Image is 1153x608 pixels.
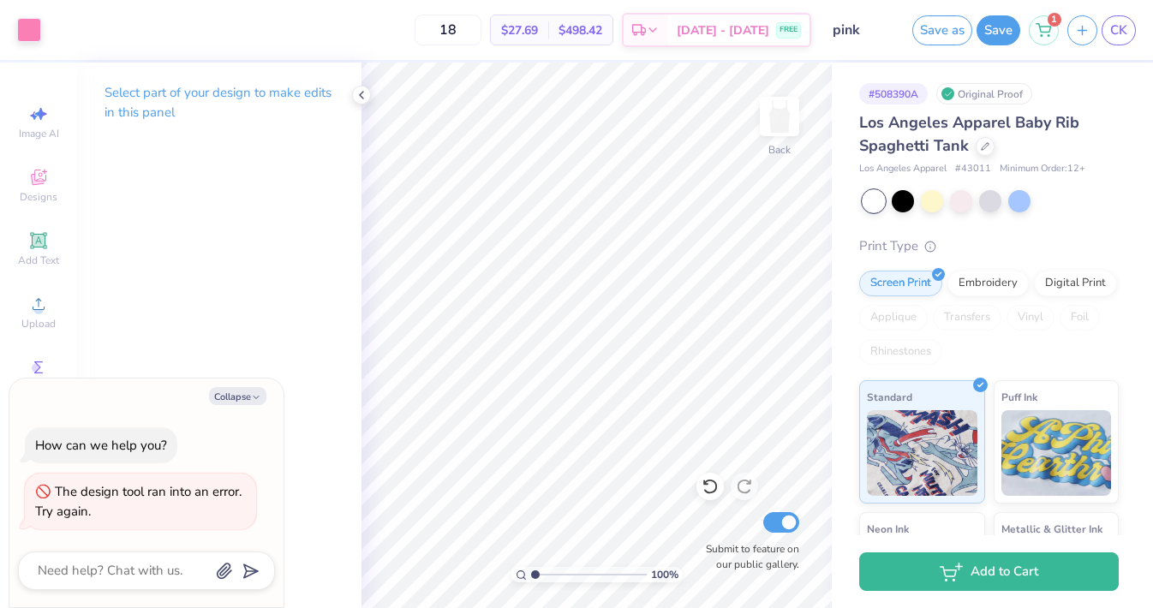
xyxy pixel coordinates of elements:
[1001,388,1037,406] span: Puff Ink
[768,142,791,158] div: Back
[35,437,167,454] div: How can we help you?
[1001,520,1102,538] span: Metallic & Glitter Ink
[859,271,942,296] div: Screen Print
[1000,162,1085,176] span: Minimum Order: 12 +
[859,552,1119,591] button: Add to Cart
[933,305,1001,331] div: Transfers
[19,127,59,140] span: Image AI
[105,83,334,122] p: Select part of your design to make edits in this panel
[780,24,798,36] span: FREE
[696,541,799,572] label: Submit to feature on our public gallery.
[859,236,1119,256] div: Print Type
[1102,15,1136,45] a: CK
[947,271,1029,296] div: Embroidery
[867,388,912,406] span: Standard
[936,83,1032,104] div: Original Proof
[867,410,977,496] img: Standard
[18,253,59,267] span: Add Text
[1001,410,1112,496] img: Puff Ink
[209,387,266,405] button: Collapse
[955,162,991,176] span: # 43011
[559,21,602,39] span: $498.42
[35,483,242,520] div: The design tool ran into an error. Try again.
[1007,305,1054,331] div: Vinyl
[1034,271,1117,296] div: Digital Print
[859,162,947,176] span: Los Angeles Apparel
[762,99,797,134] img: Back
[912,15,972,45] button: Save as
[21,317,56,331] span: Upload
[859,305,928,331] div: Applique
[415,15,481,45] input: – –
[20,190,57,204] span: Designs
[977,15,1020,45] button: Save
[1110,21,1127,40] span: CK
[820,13,904,47] input: Untitled Design
[859,83,928,104] div: # 508390A
[501,21,538,39] span: $27.69
[677,21,769,39] span: [DATE] - [DATE]
[867,520,909,538] span: Neon Ink
[859,112,1079,156] span: Los Angeles Apparel Baby Rib Spaghetti Tank
[651,567,678,582] span: 100 %
[1048,13,1061,27] span: 1
[1060,305,1100,331] div: Foil
[859,339,942,365] div: Rhinestones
